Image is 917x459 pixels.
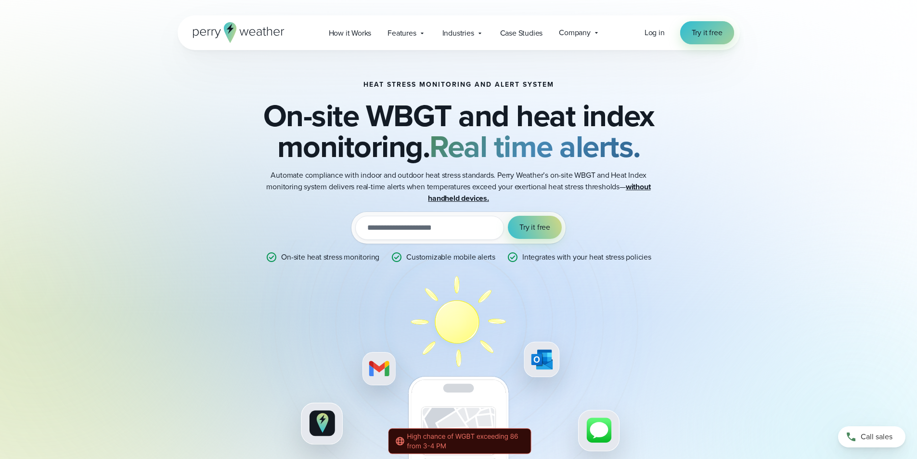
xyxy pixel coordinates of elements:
p: Customizable mobile alerts [406,251,495,263]
h1: Heat Stress Monitoring and Alert System [363,81,554,89]
button: Try it free [508,216,562,239]
a: Log in [645,27,665,39]
span: Try it free [692,27,723,39]
a: Try it free [680,21,734,44]
span: Features [387,27,416,39]
p: On-site heat stress monitoring [281,251,379,263]
a: Case Studies [492,23,551,43]
a: Call sales [838,426,905,447]
strong: Real time alerts. [429,124,640,169]
span: Industries [442,27,474,39]
a: How it Works [321,23,380,43]
p: Integrates with your heat stress policies [522,251,651,263]
span: Company [559,27,591,39]
span: Call sales [861,431,892,443]
span: Case Studies [500,27,543,39]
p: Automate compliance with indoor and outdoor heat stress standards. Perry Weather’s on-site WBGT a... [266,170,651,204]
strong: without handheld devices. [428,181,650,204]
h2: On-site WBGT and heat index monitoring. [226,100,692,162]
span: Try it free [519,222,550,233]
span: Log in [645,27,665,38]
span: How it Works [329,27,372,39]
